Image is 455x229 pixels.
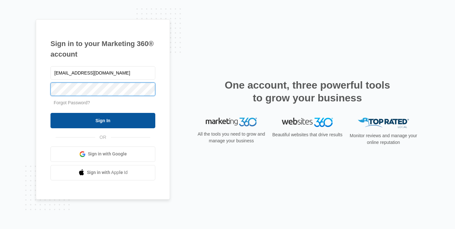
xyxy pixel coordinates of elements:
img: Websites 360 [282,118,333,127]
h2: One account, three powerful tools to grow your business [223,79,392,104]
input: Email [50,66,155,80]
a: Sign in with Google [50,146,155,162]
p: Monitor reviews and manage your online reputation [348,132,419,146]
span: OR [95,134,111,141]
input: Sign In [50,113,155,128]
span: Sign in with Apple Id [87,169,128,176]
a: Sign in with Apple Id [50,165,155,180]
span: Sign in with Google [88,151,127,157]
img: Top Rated Local [358,118,409,128]
p: Beautiful websites that drive results [272,131,343,138]
p: All the tools you need to grow and manage your business [196,131,267,144]
a: Forgot Password? [54,100,90,105]
h1: Sign in to your Marketing 360® account [50,38,155,59]
img: Marketing 360 [206,118,257,127]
